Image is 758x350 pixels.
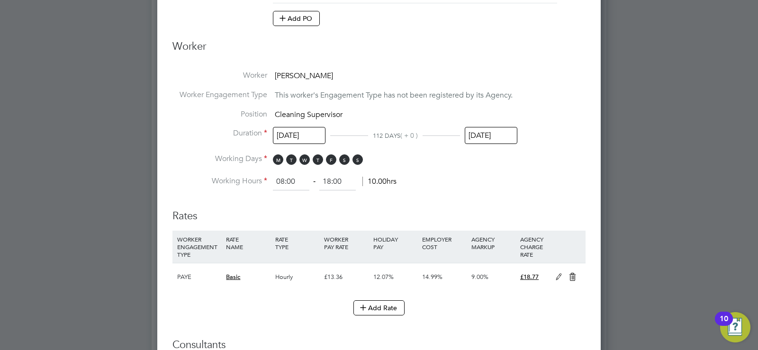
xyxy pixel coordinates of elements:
[353,300,405,315] button: Add Rate
[172,154,267,164] label: Working Days
[319,173,356,190] input: 17:00
[373,273,394,281] span: 12.07%
[720,319,728,331] div: 10
[311,177,317,186] span: ‐
[175,263,224,291] div: PAYE
[299,154,310,165] span: W
[465,127,517,144] input: Select one
[172,128,267,138] label: Duration
[172,109,267,119] label: Position
[373,132,400,140] span: 112 DAYS
[720,312,750,342] button: Open Resource Center, 10 new notifications
[362,177,397,186] span: 10.00hrs
[224,231,272,255] div: RATE NAME
[352,154,363,165] span: S
[339,154,350,165] span: S
[371,231,420,255] div: HOLIDAY PAY
[420,231,469,255] div: EMPLOYER COST
[172,200,586,223] h3: Rates
[273,127,325,144] input: Select one
[313,154,323,165] span: T
[520,273,539,281] span: £18.77
[326,154,336,165] span: F
[275,71,333,81] span: [PERSON_NAME]
[273,11,320,26] button: Add PO
[273,173,309,190] input: 08:00
[226,273,240,281] span: Basic
[286,154,297,165] span: T
[275,110,343,119] span: Cleaning Supervisor
[400,131,418,140] span: ( + 0 )
[172,40,586,61] h3: Worker
[172,176,267,186] label: Working Hours
[273,231,322,255] div: RATE TYPE
[518,231,550,263] div: AGENCY CHARGE RATE
[273,154,283,165] span: M
[172,90,267,100] label: Worker Engagement Type
[422,273,442,281] span: 14.99%
[471,273,488,281] span: 9.00%
[273,263,322,291] div: Hourly
[322,231,370,255] div: WORKER PAY RATE
[469,231,518,255] div: AGENCY MARKUP
[322,263,370,291] div: £13.36
[175,231,224,263] div: WORKER ENGAGEMENT TYPE
[172,71,267,81] label: Worker
[275,90,513,100] span: This worker's Engagement Type has not been registered by its Agency.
